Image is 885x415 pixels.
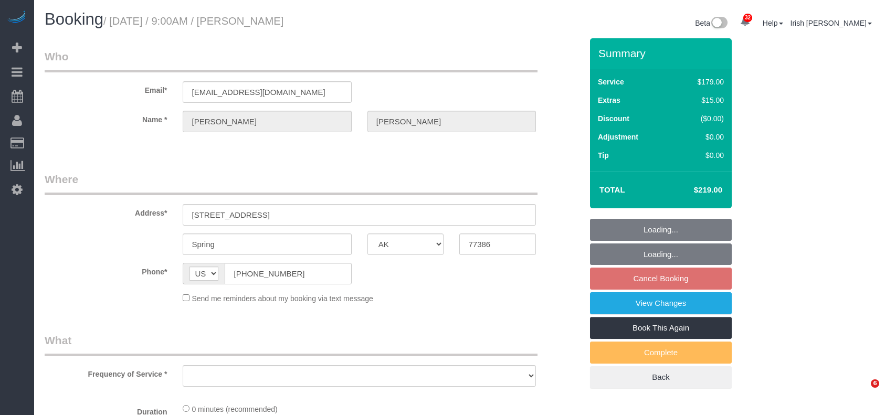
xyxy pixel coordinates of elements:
div: $0.00 [675,150,724,161]
label: Address* [37,204,175,218]
label: Service [598,77,624,87]
a: Help [763,19,783,27]
legend: What [45,333,538,356]
label: Tip [598,150,609,161]
a: Back [590,366,732,388]
label: Extras [598,95,620,105]
label: Frequency of Service * [37,365,175,379]
a: Beta [695,19,728,27]
label: Email* [37,81,175,95]
label: Discount [598,113,629,124]
a: 32 [735,10,755,34]
span: Send me reminders about my booking via text message [192,294,373,303]
a: Irish [PERSON_NAME] [791,19,872,27]
span: Booking [45,10,103,28]
input: Phone* [225,263,351,284]
span: 32 [743,14,752,22]
span: 6 [871,379,879,388]
div: $179.00 [675,77,724,87]
input: Last Name* [367,111,536,132]
input: First Name* [183,111,351,132]
h3: Summary [598,47,726,59]
a: Book This Again [590,317,732,339]
input: Zip Code* [459,233,536,255]
a: View Changes [590,292,732,314]
iframe: Intercom live chat [849,379,875,405]
img: New interface [710,17,728,30]
input: Email* [183,81,351,103]
span: 0 minutes (recommended) [192,405,277,413]
legend: Where [45,172,538,195]
label: Adjustment [598,132,638,142]
input: City* [183,233,351,255]
label: Name * [37,111,175,125]
legend: Who [45,49,538,72]
div: $0.00 [675,132,724,142]
label: Phone* [37,263,175,277]
strong: Total [599,185,625,194]
div: $15.00 [675,95,724,105]
h4: $219.00 [662,186,722,195]
img: Automaid Logo [6,10,27,25]
small: / [DATE] / 9:00AM / [PERSON_NAME] [103,15,283,27]
div: ($0.00) [675,113,724,124]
